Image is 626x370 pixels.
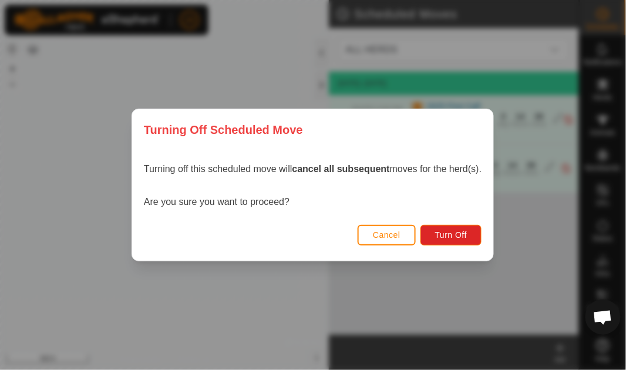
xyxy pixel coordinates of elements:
p: Are you sure you want to proceed? [144,195,482,209]
button: Cancel [358,225,416,245]
button: Turn Off [420,225,482,245]
span: Turning Off Scheduled Move [144,121,303,139]
div: Open chat [585,300,621,335]
strong: cancel all subsequent [292,164,390,174]
span: Cancel [373,230,401,240]
p: Turning off this scheduled move will moves for the herd(s). [144,162,482,176]
span: Turn Off [435,230,467,240]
